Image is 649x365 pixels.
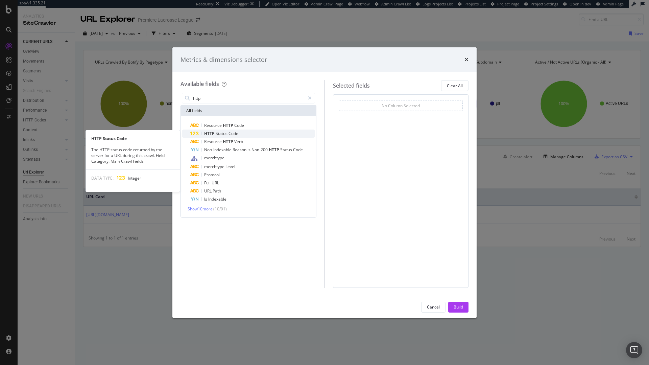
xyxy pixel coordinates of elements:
[204,122,223,128] span: Resource
[204,180,212,186] span: Full
[251,147,269,153] span: Non-200
[204,147,233,153] span: Non-Indexable
[333,82,370,90] div: Selected fields
[192,93,305,103] input: Search by field name
[421,302,446,313] button: Cancel
[204,131,216,136] span: HTTP
[464,55,468,64] div: times
[181,80,219,88] div: Available fields
[181,105,316,116] div: All fields
[382,103,420,109] div: No Column Selected
[204,155,224,161] span: merchtype
[204,172,220,178] span: Protocol
[233,147,247,153] span: Reason
[626,342,642,358] div: Open Intercom Messenger
[172,47,477,318] div: modal
[212,180,219,186] span: URL
[213,188,221,194] span: Path
[225,164,235,169] span: Level
[204,139,223,144] span: Resource
[441,80,468,91] button: Clear All
[223,139,234,144] span: HTTP
[447,83,463,89] div: Clear All
[448,302,468,313] button: Build
[234,139,243,144] span: Verb
[293,147,303,153] span: Code
[86,147,180,164] div: The HTTP status code returned by the server for a URL during this crawl. Field Category: Main Cra...
[223,122,234,128] span: HTTP
[427,304,440,310] div: Cancel
[454,304,463,310] div: Build
[204,164,225,169] span: merchtype
[204,196,208,202] span: Is
[280,147,293,153] span: Status
[86,136,180,141] div: HTTP Status Code
[208,196,226,202] span: Indexable
[216,131,229,136] span: Status
[188,206,213,212] span: Show 10 more
[204,188,213,194] span: URL
[181,55,267,64] div: Metrics & dimensions selector
[234,122,244,128] span: Code
[229,131,238,136] span: Code
[269,147,280,153] span: HTTP
[247,147,251,153] span: is
[213,206,227,212] span: ( 10 / 91 )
